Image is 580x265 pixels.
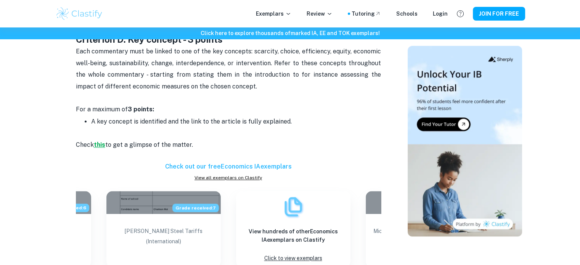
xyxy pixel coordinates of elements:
[396,10,418,18] a: Schools
[76,48,382,90] span: Each commentary must be linked to one of the key concepts: scarcity, choice, efficiency, equity, ...
[105,141,193,148] span: to get a glimpse of the matter.
[473,7,525,21] button: JOIN FOR FREE
[76,34,223,45] strong: Criterion D: Key concept - 3 points
[91,118,292,125] span: A key concept is identified and the link to the article is fully explained.
[128,106,154,113] strong: 3 points:
[242,227,344,244] h6: View hundreds of other Economics IA exemplars on Clastify
[76,162,381,171] h6: Check out our free Economics IA exemplars
[76,106,154,113] span: For a maximum of
[264,253,322,263] p: Click to view exemplars
[256,10,291,18] p: Exemplars
[433,10,448,18] a: Login
[55,6,104,21] img: Clastify logo
[94,141,105,148] a: this
[76,141,94,148] span: Check
[76,174,381,181] a: View all exemplars on Clastify
[352,10,381,18] a: Tutoring
[172,204,219,212] span: Grade received: 7
[112,226,215,260] p: [PERSON_NAME] Steel Tariffs (International)
[372,226,474,260] p: Microeconomics IA on Cigarette taxes in [GEOGRAPHIC_DATA]
[408,46,522,236] img: Thumbnail
[307,10,333,18] p: Review
[282,195,305,218] img: Exemplars
[2,29,578,37] h6: Click here to explore thousands of marked IA, EE and TOK exemplars !
[454,7,467,20] button: Help and Feedback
